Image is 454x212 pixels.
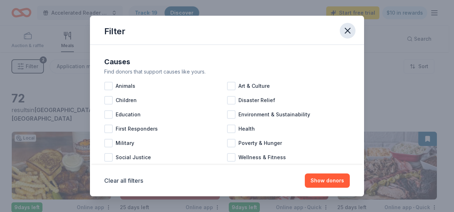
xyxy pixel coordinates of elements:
[116,125,158,133] span: First Responders
[116,96,137,105] span: Children
[104,176,143,185] button: Clear all filters
[238,96,275,105] span: Disaster Relief
[238,82,270,90] span: Art & Culture
[116,110,141,119] span: Education
[104,56,350,67] div: Causes
[116,153,151,162] span: Social Justice
[238,153,286,162] span: Wellness & Fitness
[116,82,135,90] span: Animals
[238,139,282,147] span: Poverty & Hunger
[305,173,350,188] button: Show donors
[238,125,255,133] span: Health
[104,67,350,76] div: Find donors that support causes like yours.
[116,139,134,147] span: Military
[104,26,125,37] div: Filter
[238,110,310,119] span: Environment & Sustainability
